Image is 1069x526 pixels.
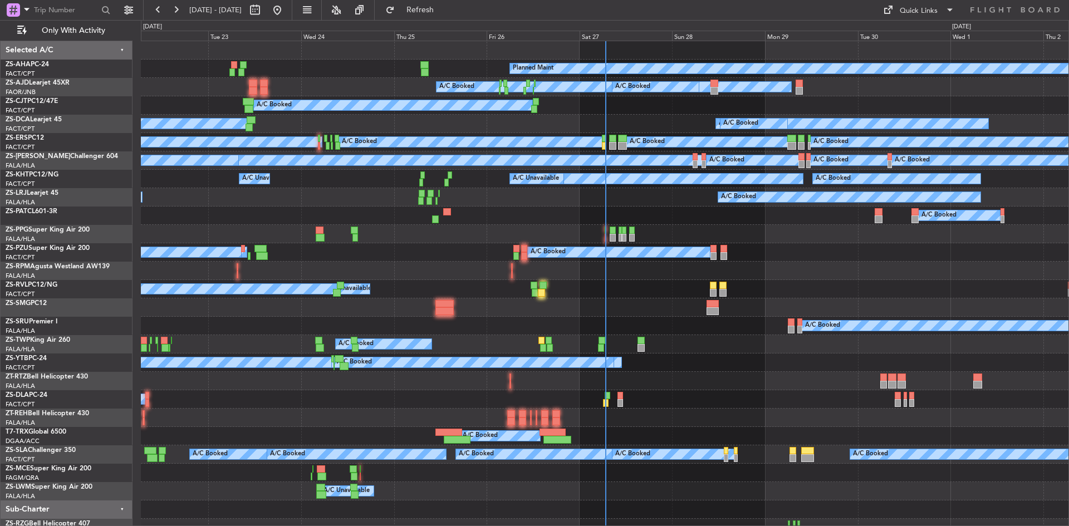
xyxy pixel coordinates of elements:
span: [DATE] - [DATE] [189,5,242,15]
a: ZS-KHTPC12/NG [6,171,58,178]
a: ZS-PPGSuper King Air 200 [6,227,90,233]
div: A/C Unavailable [323,483,370,499]
a: ZT-REHBell Helicopter 430 [6,410,89,417]
span: ZS-TWP [6,337,30,343]
div: A/C Booked [816,170,851,187]
span: ZS-RPM [6,263,30,270]
div: A/C Booked [719,115,754,132]
input: Trip Number [34,2,98,18]
div: Sun 28 [672,31,765,41]
a: ZS-PZUSuper King Air 200 [6,245,90,252]
div: A/C Booked [723,115,758,132]
span: ZT-REH [6,410,28,417]
a: FAGM/QRA [6,474,39,482]
a: ZS-LWMSuper King Air 200 [6,484,92,490]
span: ZS-RVL [6,282,28,288]
div: A/C Booked [459,446,494,463]
a: FACT/CPT [6,400,35,409]
a: ZS-PATCL601-3R [6,208,57,215]
a: FACT/CPT [6,455,35,464]
a: FALA/HLA [6,419,35,427]
a: FACT/CPT [6,143,35,151]
span: ZS-CJT [6,98,27,105]
div: [DATE] [143,22,162,32]
a: ZS-AHAPC-24 [6,61,49,68]
a: ZS-YTBPC-24 [6,355,47,362]
span: ZS-MCE [6,465,30,472]
span: ZS-PAT [6,208,27,215]
span: ZS-SMG [6,300,31,307]
div: A/C Booked [531,244,566,260]
div: A/C Booked [630,134,665,150]
a: ZS-SLAChallenger 350 [6,447,76,454]
div: A/C Booked [270,446,305,463]
a: ZS-SMGPC12 [6,300,47,307]
span: Refresh [397,6,444,14]
div: A/C Booked [193,446,228,463]
div: Wed 1 [950,31,1043,41]
a: FACT/CPT [6,70,35,78]
div: Fri 26 [487,31,580,41]
span: ZS-KHT [6,171,29,178]
a: FALA/HLA [6,327,35,335]
a: ZS-LRJLearjet 45 [6,190,58,196]
div: A/C Booked [709,152,744,169]
div: A/C Booked [615,446,650,463]
div: A/C Unavailable [242,170,288,187]
div: A/C Booked [439,78,474,95]
a: ZS-RPMAgusta Westland AW139 [6,263,110,270]
div: Thu 25 [394,31,487,41]
span: ZS-SLA [6,447,28,454]
div: A/C Booked [615,78,650,95]
a: FALA/HLA [6,272,35,280]
a: ZS-TWPKing Air 260 [6,337,70,343]
button: Quick Links [877,1,960,19]
div: A/C Booked [853,446,888,463]
div: [DATE] [952,22,971,32]
div: A/C Booked [805,317,840,334]
a: FACT/CPT [6,253,35,262]
a: ZS-DCALearjet 45 [6,116,62,123]
a: ZS-RVLPC12/NG [6,282,57,288]
a: FALA/HLA [6,235,35,243]
span: ZS-LRJ [6,190,27,196]
span: ZS-[PERSON_NAME] [6,153,70,160]
span: ZS-AHA [6,61,31,68]
div: Sat 27 [580,31,673,41]
a: FALA/HLA [6,492,35,500]
span: ZS-PZU [6,245,28,252]
span: ZS-PPG [6,227,28,233]
a: FALA/HLA [6,198,35,207]
div: A/C Booked [342,134,377,150]
span: ZS-DCA [6,116,30,123]
span: ZS-DLA [6,392,29,399]
a: DGAA/ACC [6,437,40,445]
div: A/C Booked [721,189,756,205]
a: FACT/CPT [6,106,35,115]
a: FALA/HLA [6,382,35,390]
span: ZS-YTB [6,355,28,362]
a: FAOR/JNB [6,88,36,96]
div: Tue 30 [858,31,951,41]
span: T7-TRX [6,429,28,435]
div: Tue 23 [208,31,301,41]
a: ZS-AJDLearjet 45XR [6,80,70,86]
a: FACT/CPT [6,125,35,133]
div: Quick Links [900,6,938,17]
div: A/C Unavailable [513,170,559,187]
a: T7-TRXGlobal 6500 [6,429,66,435]
span: ZS-AJD [6,80,29,86]
span: ZT-RTZ [6,373,27,380]
a: ZS-CJTPC12/47E [6,98,58,105]
span: ZS-SRU [6,318,29,325]
div: A/C Booked [463,427,498,444]
a: FACT/CPT [6,363,35,372]
a: FALA/HLA [6,161,35,170]
a: ZS-ERSPC12 [6,135,44,141]
div: A/C Booked [921,207,957,224]
a: ZS-DLAPC-24 [6,392,47,399]
div: A/C Booked [895,152,930,169]
div: Mon 22 [116,31,209,41]
div: Wed 24 [301,31,394,41]
div: A/C Booked [257,97,292,114]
